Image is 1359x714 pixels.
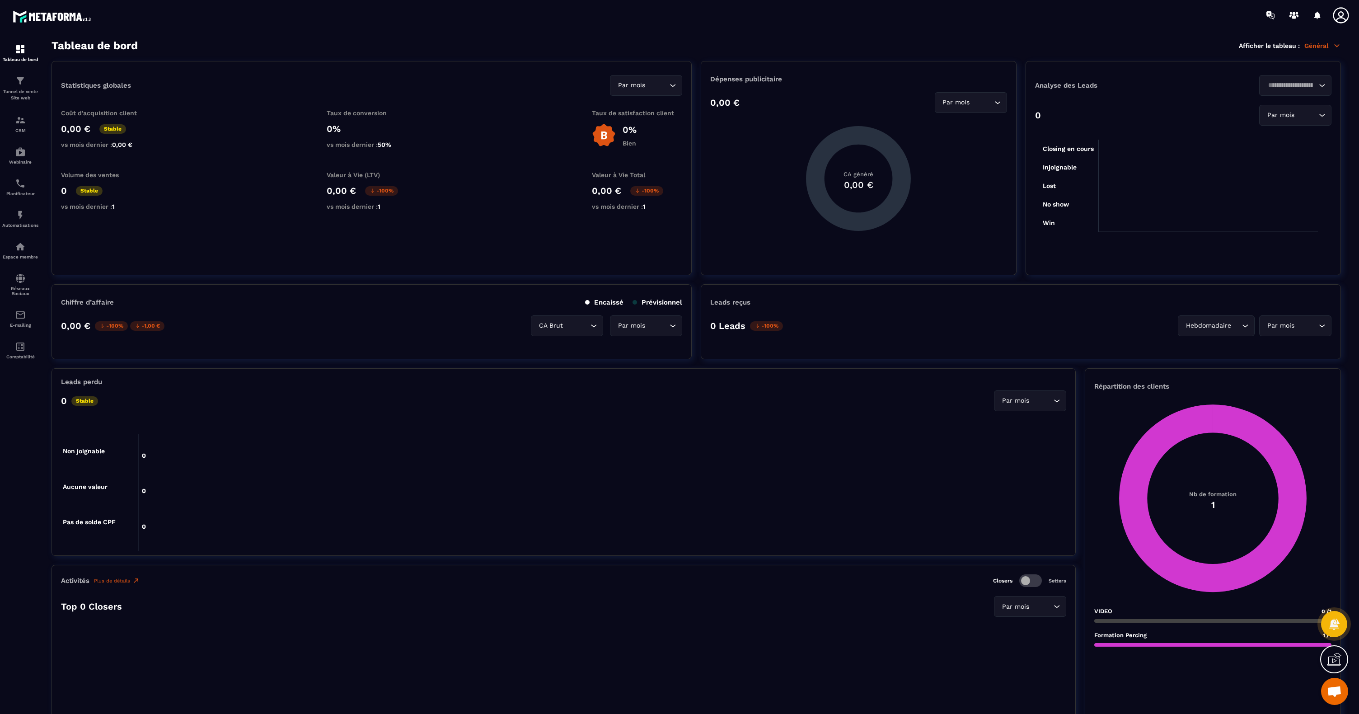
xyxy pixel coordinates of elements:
[2,235,38,266] a: automationsautomationsEspace membre
[1304,42,1341,50] p: Général
[61,171,151,178] p: Volume des ventes
[1042,219,1054,226] tspan: Win
[1042,164,1076,171] tspan: Injoignable
[1035,110,1041,121] p: 0
[1184,321,1233,331] span: Hebdomadaire
[993,578,1012,584] p: Closers
[2,89,38,101] p: Tunnel de vente Site web
[592,203,682,210] p: vs mois dernier :
[327,123,417,134] p: 0%
[112,141,132,148] span: 0,00 €
[61,81,131,89] p: Statistiques globales
[15,310,26,320] img: email
[633,298,682,306] p: Prévisionnel
[1321,678,1348,705] div: Mở cuộc trò chuyện
[2,57,38,62] p: Tableau de bord
[1042,182,1055,189] tspan: Lost
[710,75,1007,83] p: Dépenses publicitaire
[112,203,115,210] span: 1
[327,185,356,196] p: 0,00 €
[2,223,38,228] p: Automatisations
[1000,396,1031,406] span: Par mois
[585,298,623,306] p: Encaissé
[623,140,637,147] p: Bien
[327,141,417,148] p: vs mois dernier :
[643,203,646,210] span: 1
[1094,608,1112,615] p: VIDEO
[61,185,67,196] p: 0
[63,518,116,526] tspan: Pas de solde CPF
[61,378,102,386] p: Leads perdu
[2,203,38,235] a: automationsautomationsAutomatisations
[61,298,114,306] p: Chiffre d’affaire
[1031,602,1051,612] input: Search for option
[15,146,26,157] img: automations
[710,97,740,108] p: 0,00 €
[610,315,682,336] div: Search for option
[994,390,1066,411] div: Search for option
[76,186,103,196] p: Stable
[531,315,603,336] div: Search for option
[61,203,151,210] p: vs mois dernier :
[94,577,140,584] a: Plus de détails
[52,39,138,52] h3: Tableau de bord
[13,8,94,25] img: logo
[1259,105,1331,126] div: Search for option
[616,321,647,331] span: Par mois
[2,128,38,133] p: CRM
[1042,145,1093,153] tspan: Closing en cours
[1265,321,1296,331] span: Par mois
[750,321,783,331] p: -100%
[592,123,616,147] img: b-badge-o.b3b20ee6.svg
[1094,382,1331,390] p: Répartition des clients
[2,334,38,366] a: accountantaccountantComptabilité
[1239,42,1300,49] p: Afficher le tableau :
[972,98,992,108] input: Search for option
[378,203,380,210] span: 1
[2,286,38,296] p: Réseaux Sociaux
[592,185,621,196] p: 0,00 €
[365,186,398,196] p: -100%
[99,124,126,134] p: Stable
[941,98,972,108] span: Par mois
[2,266,38,303] a: social-networksocial-networkRéseaux Sociaux
[63,483,108,490] tspan: Aucune valeur
[2,303,38,334] a: emailemailE-mailing
[1233,321,1240,331] input: Search for option
[15,44,26,55] img: formation
[537,321,565,331] span: CA Brut
[2,191,38,196] p: Planificateur
[2,323,38,328] p: E-mailing
[1296,321,1317,331] input: Search for option
[623,124,637,135] p: 0%
[2,171,38,203] a: schedulerschedulerPlanificateur
[15,273,26,284] img: social-network
[2,69,38,108] a: formationformationTunnel de vente Site web
[15,210,26,221] img: automations
[61,395,67,406] p: 0
[1049,578,1066,584] p: Setters
[565,321,588,331] input: Search for option
[15,241,26,252] img: automations
[15,178,26,189] img: scheduler
[647,321,667,331] input: Search for option
[1000,602,1031,612] span: Par mois
[647,80,667,90] input: Search for option
[610,75,682,96] div: Search for option
[994,596,1066,617] div: Search for option
[1031,396,1051,406] input: Search for option
[15,115,26,126] img: formation
[630,186,663,196] p: -100%
[61,141,151,148] p: vs mois dernier :
[710,320,745,331] p: 0 Leads
[61,320,90,331] p: 0,00 €
[327,109,417,117] p: Taux de conversion
[2,160,38,164] p: Webinaire
[616,80,647,90] span: Par mois
[1265,80,1317,90] input: Search for option
[61,109,151,117] p: Coût d'acquisition client
[2,37,38,69] a: formationformationTableau de bord
[327,203,417,210] p: vs mois dernier :
[63,447,105,455] tspan: Non joignable
[95,321,128,331] p: -100%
